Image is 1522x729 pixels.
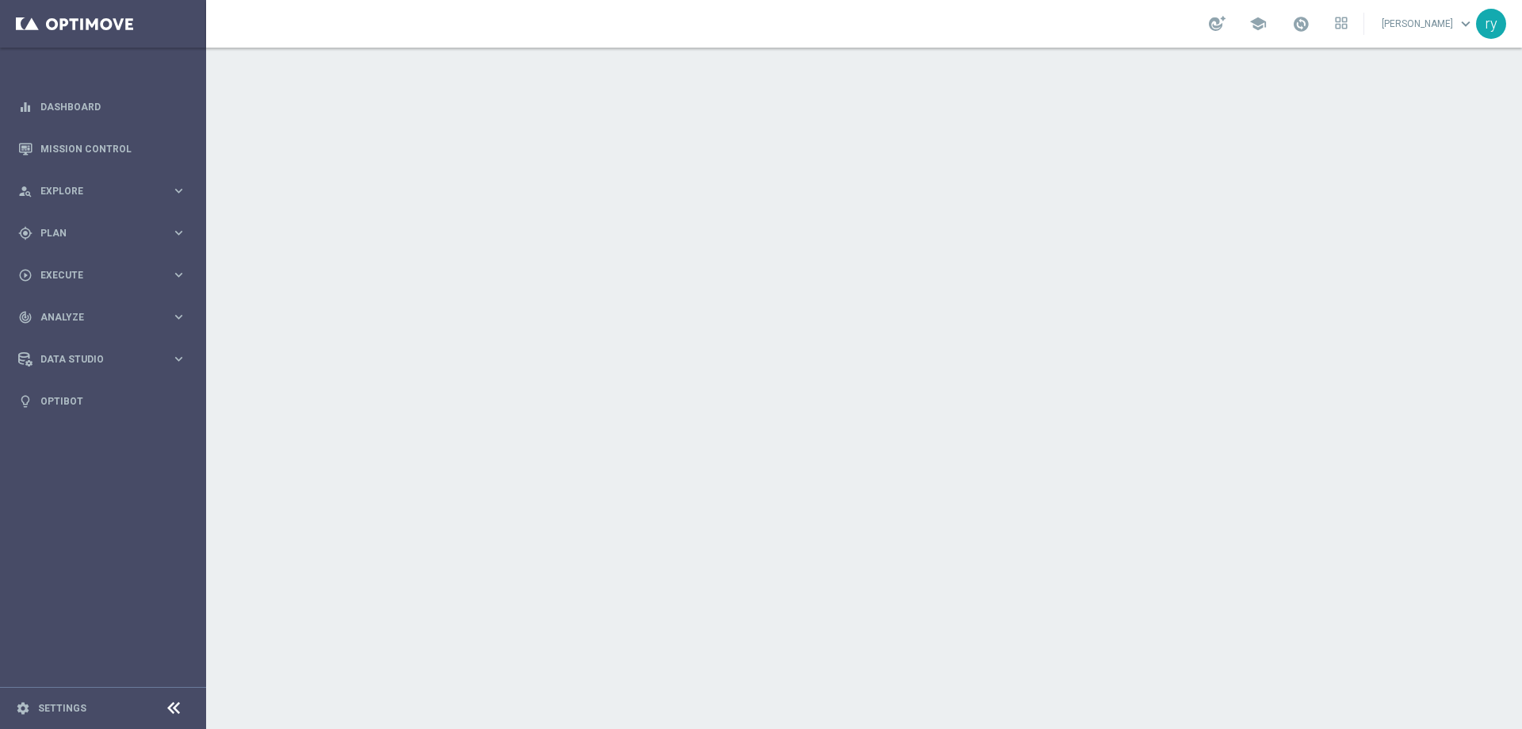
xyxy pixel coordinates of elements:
span: keyboard_arrow_down [1457,15,1474,33]
div: Explore [18,184,171,198]
i: keyboard_arrow_right [171,225,186,240]
button: Mission Control [17,143,187,155]
a: Dashboard [40,86,186,128]
div: Execute [18,268,171,282]
span: Analyze [40,313,171,322]
i: play_circle_outline [18,268,33,282]
div: Dashboard [18,86,186,128]
i: keyboard_arrow_right [171,309,186,324]
i: gps_fixed [18,226,33,240]
div: Analyze [18,310,171,324]
span: Execute [40,270,171,280]
span: Plan [40,228,171,238]
i: keyboard_arrow_right [171,351,186,366]
span: school [1249,15,1267,33]
i: keyboard_arrow_right [171,267,186,282]
span: Data Studio [40,355,171,364]
div: Plan [18,226,171,240]
i: lightbulb [18,394,33,409]
i: keyboard_arrow_right [171,183,186,198]
div: Optibot [18,380,186,422]
i: person_search [18,184,33,198]
i: settings [16,701,30,716]
span: Explore [40,186,171,196]
button: gps_fixed Plan keyboard_arrow_right [17,227,187,240]
a: Optibot [40,380,186,422]
button: track_changes Analyze keyboard_arrow_right [17,311,187,324]
button: lightbulb Optibot [17,395,187,408]
a: Mission Control [40,128,186,170]
i: equalizer [18,100,33,114]
div: Mission Control [18,128,186,170]
button: person_search Explore keyboard_arrow_right [17,185,187,198]
a: Settings [38,704,86,713]
button: play_circle_outline Execute keyboard_arrow_right [17,269,187,282]
button: equalizer Dashboard [17,101,187,113]
div: Data Studio [18,352,171,366]
button: Data Studio keyboard_arrow_right [17,353,187,366]
div: ry [1476,9,1506,39]
i: track_changes [18,310,33,324]
a: [PERSON_NAME]keyboard_arrow_down [1380,12,1476,36]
